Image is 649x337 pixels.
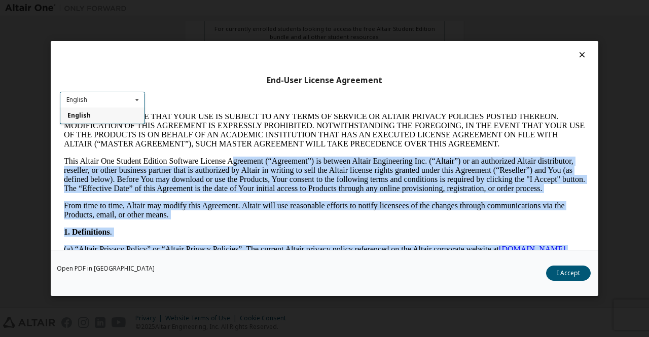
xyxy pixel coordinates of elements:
button: I Accept [546,266,591,281]
div: English [66,97,87,103]
p: . [4,114,525,123]
div: End-User License Agreement [60,76,589,86]
p: This Altair One Student Edition Software License Agreement (“Agreement”) is between Altair Engine... [4,43,525,79]
a: Open PDF in [GEOGRAPHIC_DATA] [57,266,155,272]
strong: 1. [4,114,10,122]
a: [DOMAIN_NAME][URL] [4,131,506,148]
span: English [67,111,91,120]
strong: Definitions [12,114,50,122]
p: (a) “Altair Privacy Policy” or “Altair Privacy Policies”. The current Altair privacy policy refer... [4,131,525,149]
p: From time to time, Altair may modify this Agreement. Altair will use reasonable efforts to notify... [4,87,525,105]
